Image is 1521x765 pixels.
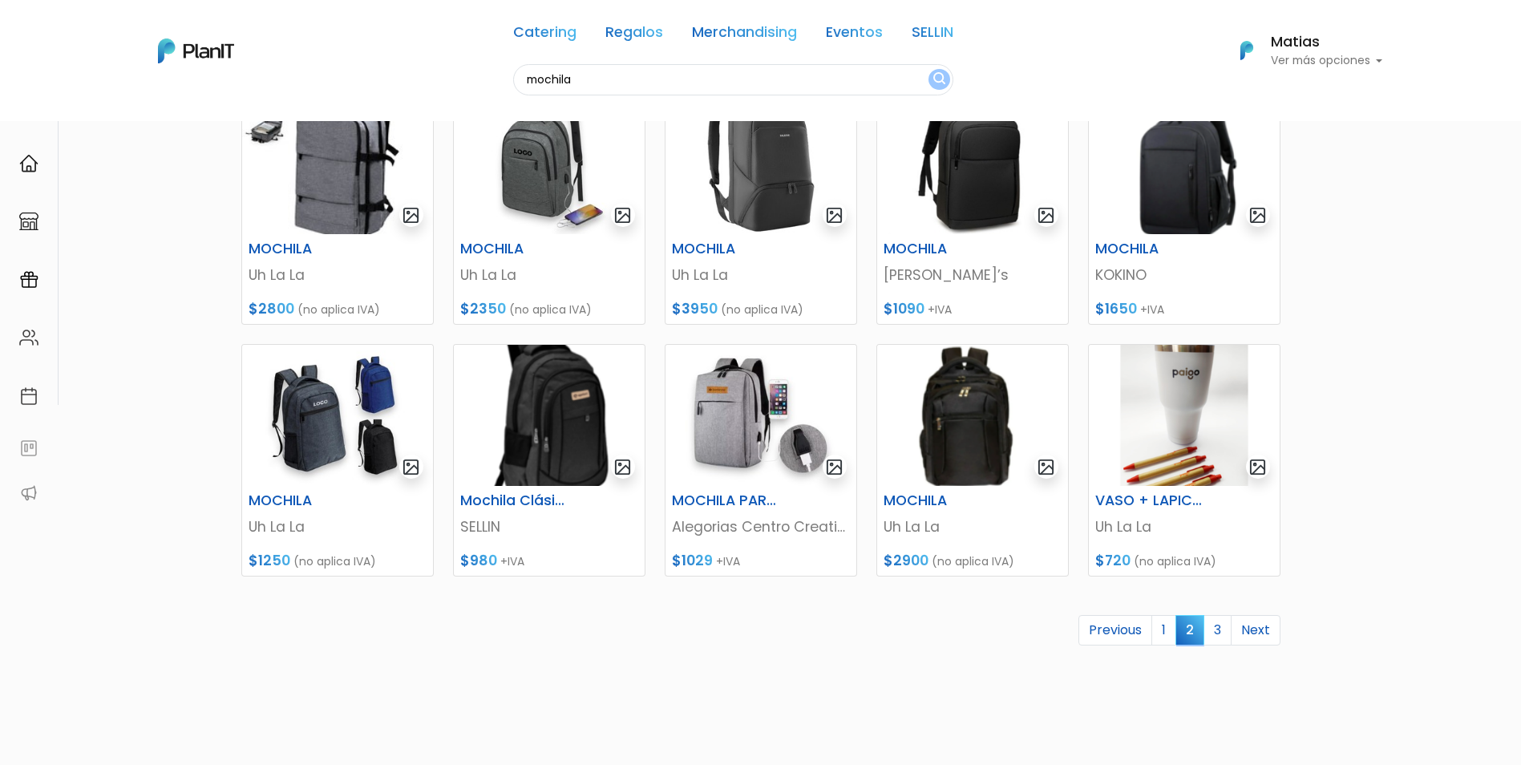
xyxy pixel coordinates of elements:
[509,302,592,318] span: (no aplica IVA)
[242,93,433,234] img: thumb_WhatsApp_Image_2025-06-21_at_11.33.34.jpeg
[42,96,282,128] div: J
[662,241,794,257] h6: MOCHILA
[692,26,797,45] a: Merchandising
[665,345,856,486] img: thumb_image__copia___copia___copia___copia___copia___copia___copia___copia___copia_-Photoroom__18...
[19,212,38,231] img: marketplace-4ceaa7011d94191e9ded77b95e3339b90024bf715f7c57f8cf31f2d8c509eaba.svg
[874,241,1005,257] h6: MOCHILA
[672,516,850,537] p: Alegorias Centro Creativo
[1095,516,1273,537] p: Uh La La
[241,92,434,325] a: gallery-light MOCHILA Uh La La $2800 (no aplica IVA)
[665,344,857,577] a: gallery-light MOCHILA PARA LAPTOP Alegorias Centro Creativo $1029 +IVA
[1095,265,1273,285] p: KOKINO
[874,492,1005,509] h6: MOCHILA
[451,241,582,257] h6: MOCHILA
[825,206,843,225] img: gallery-light
[876,344,1069,577] a: gallery-light MOCHILA Uh La La $2900 (no aplica IVA)
[249,299,294,318] span: $2800
[83,244,245,260] span: ¡Escríbenos!
[1248,458,1267,476] img: gallery-light
[932,553,1014,569] span: (no aplica IVA)
[884,265,1062,285] p: [PERSON_NAME]’s
[1088,344,1280,577] a: gallery-light VASO + LAPICERA Uh La La $720 (no aplica IVA)
[1271,55,1383,67] p: Ver más opciones
[249,122,273,146] i: keyboard_arrow_down
[19,328,38,347] img: people-662611757002400ad9ed0e3c099ab2801c6687ba6c219adb57efc949bc21e19d.svg
[1231,615,1280,646] a: Next
[56,130,103,144] strong: PLAN IT
[1078,615,1152,646] a: Previous
[672,265,850,285] p: Uh La La
[1037,458,1055,476] img: gallery-light
[293,553,376,569] span: (no aplica IVA)
[1086,492,1217,509] h6: VASO + LAPICERA
[249,551,290,570] span: $1250
[662,492,794,509] h6: MOCHILA PARA LAPTOP
[665,92,857,325] a: gallery-light MOCHILA Uh La La $3950 (no aplica IVA)
[884,516,1062,537] p: Uh La La
[1095,551,1131,570] span: $720
[605,26,663,45] a: Regalos
[1134,553,1216,569] span: (no aplica IVA)
[1151,615,1176,646] a: 1
[928,302,952,318] span: +IVA
[933,72,945,87] img: search_button-432b6d5273f82d61273b3651a40e1bd1b912527efae98b1b7a1b2c0702e16a8d.svg
[1089,345,1280,486] img: thumb_Dise%C3%B1o_sin_t%C3%ADtulo_-_2025-01-31T121138.461.png
[721,302,803,318] span: (no aplica IVA)
[500,553,524,569] span: +IVA
[460,299,506,318] span: $2350
[161,96,193,128] span: J
[613,458,632,476] img: gallery-light
[1088,92,1280,325] a: gallery-light MOCHILA KOKINO $1650 +IVA
[1095,299,1137,318] span: $1650
[1175,615,1204,645] span: 2
[460,516,638,537] p: SELLIN
[145,80,177,112] img: user_d58e13f531133c46cb30575f4d864daf.jpeg
[460,265,638,285] p: Uh La La
[716,553,740,569] span: +IVA
[825,458,843,476] img: gallery-light
[877,345,1068,486] img: thumb_Captura_de_pantalla_2025-05-29_115111.png
[19,484,38,503] img: partners-52edf745621dab592f3b2c58e3bca9d71375a7ef29c3b500c9f145b62cc070d4.svg
[513,64,953,95] input: Buscá regalos, desayunos, y más
[1248,206,1267,225] img: gallery-light
[297,302,380,318] span: (no aplica IVA)
[1037,206,1055,225] img: gallery-light
[876,92,1069,325] a: gallery-light MOCHILA [PERSON_NAME]’s $1090 +IVA
[19,154,38,173] img: home-e721727adea9d79c4d83392d1f703f7f8bce08238fde08b1acbfd93340b81755.svg
[877,93,1068,234] img: thumb_Captura_de_pantalla_2024-03-04_165918.jpg
[1203,615,1232,646] a: 3
[402,458,420,476] img: gallery-light
[1271,35,1383,50] h6: Matias
[56,148,268,200] p: Ya probaste PlanitGO? Vas a poder automatizarlas acciones de todo el año. Escribinos para saber más!
[19,387,38,406] img: calendar-87d922413cdce8b2cf7b7f5f62616a5cf9e4887200fb71536465627b3292af00.svg
[245,241,273,260] i: insert_emoticon
[1086,241,1217,257] h6: MOCHILA
[460,551,497,570] span: $980
[884,551,928,570] span: $2900
[1229,33,1264,68] img: PlanIt Logo
[672,299,718,318] span: $3950
[912,26,953,45] a: SELLIN
[1140,302,1164,318] span: +IVA
[672,551,713,570] span: $1029
[129,96,161,128] img: user_04fe99587a33b9844688ac17b531be2b.png
[884,299,924,318] span: $1090
[826,26,883,45] a: Eventos
[19,439,38,458] img: feedback-78b5a0c8f98aac82b08bfc38622c3050aee476f2c9584af64705fc4e61158814.svg
[42,112,282,213] div: PLAN IT Ya probaste PlanitGO? Vas a poder automatizarlas acciones de todo el año. Escribinos para...
[453,344,645,577] a: gallery-light Mochila Clásica Eco SELLIN $980 +IVA
[454,345,645,486] img: thumb_6888d037e7f06_27.png
[451,492,582,509] h6: Mochila Clásica Eco
[241,344,434,577] a: gallery-light MOCHILA Uh La La $1250 (no aplica IVA)
[158,38,234,63] img: PlanIt Logo
[613,206,632,225] img: gallery-light
[242,345,433,486] img: thumb_image__copia___copia___copia___copia___copia___copia___copia___copia___copia_-Photoroom__6_...
[239,492,370,509] h6: MOCHILA
[273,241,305,260] i: send
[249,516,427,537] p: Uh La La
[1089,93,1280,234] img: thumb_Captura_de_pantalla_2025-05-29_115537.png
[665,93,856,234] img: thumb_2FDA6350-6045-48DC-94DD-55C445378348-Photoroom__10_.jpg
[513,26,576,45] a: Catering
[239,241,370,257] h6: MOCHILA
[249,265,427,285] p: Uh La La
